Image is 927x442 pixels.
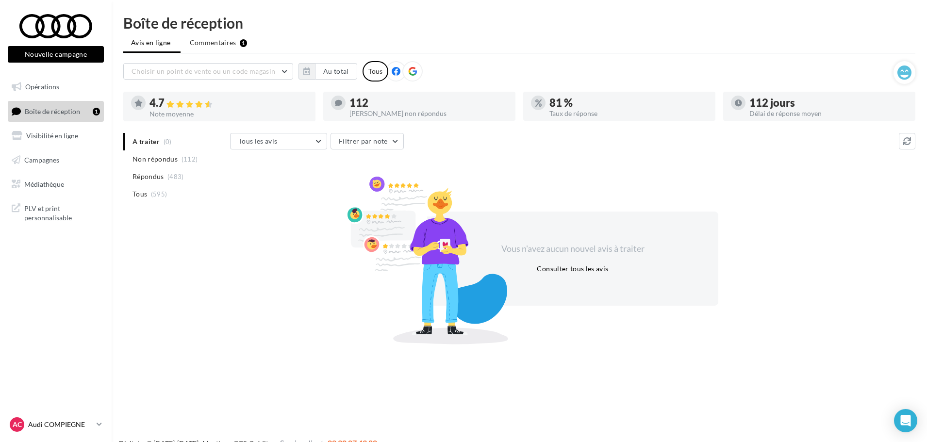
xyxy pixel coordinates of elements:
[363,61,388,82] div: Tous
[8,46,104,63] button: Nouvelle campagne
[549,98,708,108] div: 81 %
[489,243,656,255] div: Vous n'avez aucun nouvel avis à traiter
[24,202,100,223] span: PLV et print personnalisable
[167,173,184,180] span: (483)
[13,420,22,429] span: AC
[315,63,357,80] button: Au total
[24,156,59,164] span: Campagnes
[749,110,908,117] div: Délai de réponse moyen
[549,110,708,117] div: Taux de réponse
[132,172,164,181] span: Répondus
[28,420,93,429] p: Audi COMPIEGNE
[349,98,508,108] div: 112
[6,150,106,170] a: Campagnes
[123,16,915,30] div: Boîte de réception
[298,63,357,80] button: Au total
[749,98,908,108] div: 112 jours
[190,38,236,48] span: Commentaires
[132,189,147,199] span: Tous
[6,101,106,122] a: Boîte de réception1
[149,111,308,117] div: Note moyenne
[182,155,198,163] span: (112)
[149,98,308,109] div: 4.7
[349,110,508,117] div: [PERSON_NAME] non répondus
[8,415,104,434] a: AC Audi COMPIEGNE
[6,198,106,227] a: PLV et print personnalisable
[93,108,100,115] div: 1
[25,82,59,91] span: Opérations
[6,174,106,195] a: Médiathèque
[894,409,917,432] div: Open Intercom Messenger
[6,77,106,97] a: Opérations
[132,154,178,164] span: Non répondus
[331,133,404,149] button: Filtrer par note
[26,131,78,140] span: Visibilité en ligne
[132,67,275,75] span: Choisir un point de vente ou un code magasin
[25,107,80,115] span: Boîte de réception
[230,133,327,149] button: Tous les avis
[533,263,612,275] button: Consulter tous les avis
[240,39,247,47] div: 1
[238,137,278,145] span: Tous les avis
[24,180,64,188] span: Médiathèque
[6,126,106,146] a: Visibilité en ligne
[151,190,167,198] span: (595)
[123,63,293,80] button: Choisir un point de vente ou un code magasin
